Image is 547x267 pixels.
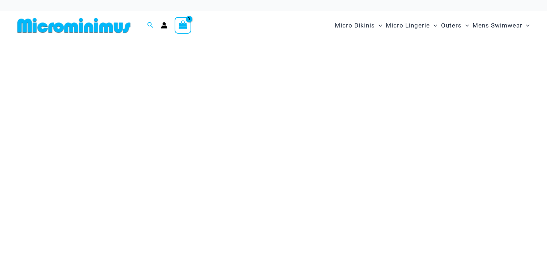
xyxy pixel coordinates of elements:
[175,17,191,34] a: View Shopping Cart, empty
[14,17,133,34] img: MM SHOP LOGO FLAT
[147,21,154,30] a: Search icon link
[439,14,471,37] a: OutersMenu ToggleMenu Toggle
[462,16,469,35] span: Menu Toggle
[522,16,530,35] span: Menu Toggle
[384,14,439,37] a: Micro LingerieMenu ToggleMenu Toggle
[386,16,430,35] span: Micro Lingerie
[375,16,382,35] span: Menu Toggle
[471,14,531,37] a: Mens SwimwearMenu ToggleMenu Toggle
[161,22,167,29] a: Account icon link
[332,13,533,38] nav: Site Navigation
[473,16,522,35] span: Mens Swimwear
[335,16,375,35] span: Micro Bikinis
[441,16,462,35] span: Outers
[333,14,384,37] a: Micro BikinisMenu ToggleMenu Toggle
[430,16,437,35] span: Menu Toggle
